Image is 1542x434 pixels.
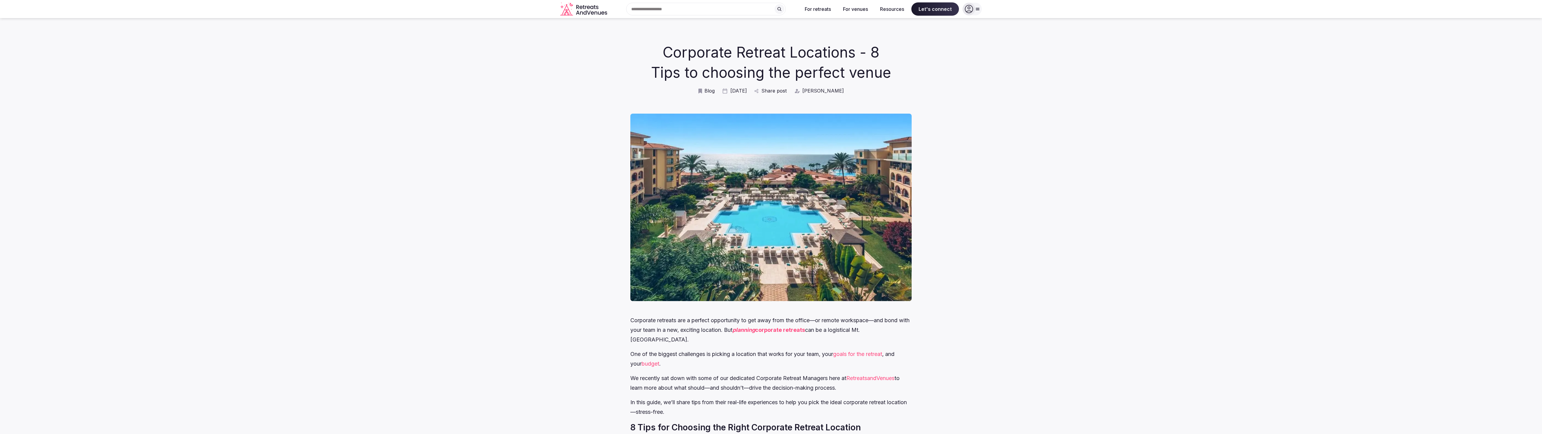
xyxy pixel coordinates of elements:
h2: 8 Tips for Choosing the Right Corporate Retreat Location [630,422,911,433]
span: [PERSON_NAME] [802,87,844,94]
span: Blog [704,87,715,94]
a: [PERSON_NAME] [794,87,844,94]
span: Let's connect [911,2,959,16]
img: Corporate Retreat Locations - 8 Tips to choosing the perfect venue [630,114,911,301]
a: Blog [698,87,715,94]
a: Visit the homepage [560,2,608,16]
p: In this guide, we’ll share tips from their real-life experiences to help you pick the ideal corpo... [630,398,911,417]
p: Corporate retreats are a perfect opportunity to get away from the office—or remote workspace—and ... [630,316,911,344]
button: For retreats [800,2,836,16]
p: One of the biggest challenges is picking a location that works for your team, your , and your . [630,349,911,369]
a: goals for the retreat [833,351,882,357]
h1: Corporate Retreat Locations - 8 Tips to choosing the perfect venue [648,42,894,83]
a: RetreatsandVenues [846,375,894,381]
p: We recently sat down with some of our dedicated Corporate Retreat Managers here at to learn more ... [630,373,911,393]
em: planning [732,327,755,333]
button: Resources [875,2,909,16]
span: Share post [761,87,787,94]
svg: Retreats and Venues company logo [560,2,608,16]
a: budget [641,360,659,367]
a: planningcorporate retreats [732,327,805,333]
button: For venues [838,2,873,16]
